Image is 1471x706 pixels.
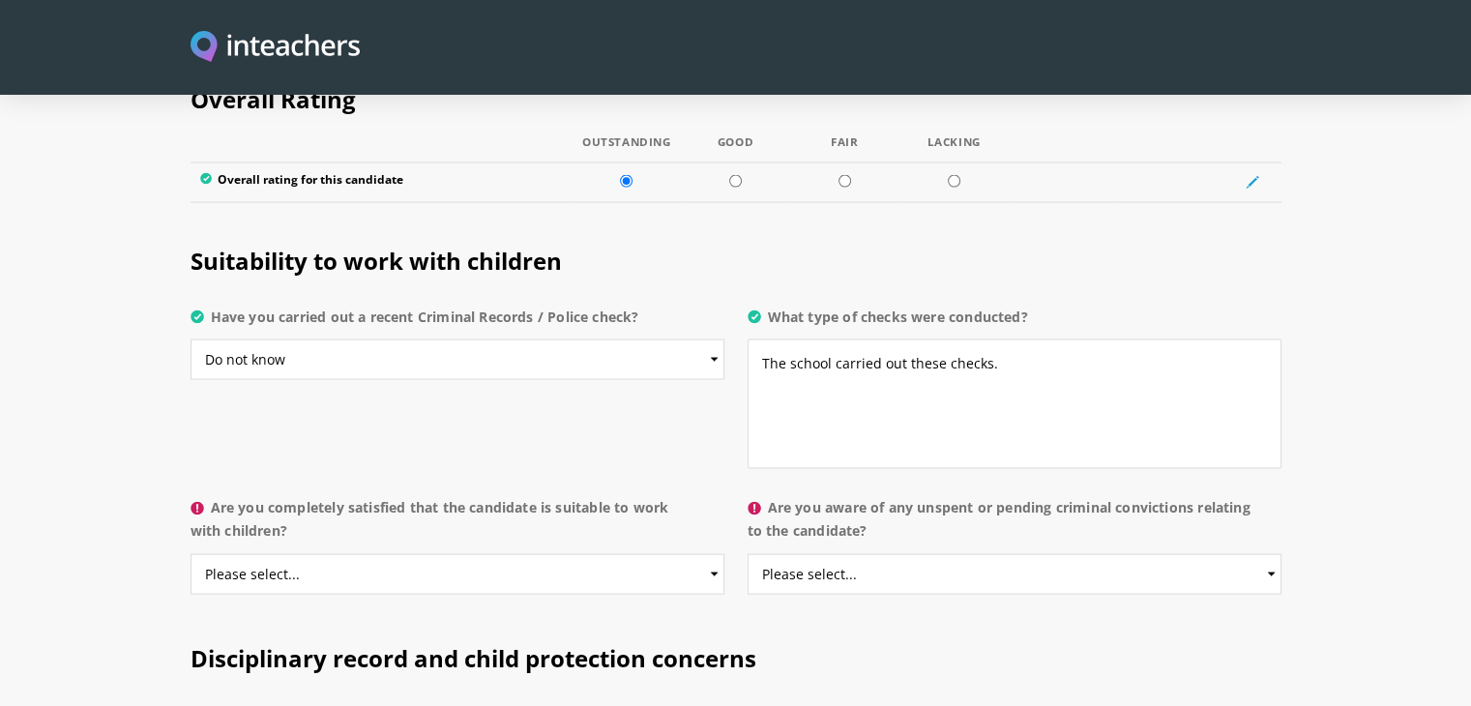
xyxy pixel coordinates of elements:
label: Are you aware of any unspent or pending criminal convictions relating to the candidate? [748,496,1281,554]
span: Disciplinary record and child protection concerns [191,642,756,674]
img: Inteachers [191,31,361,65]
label: Overall rating for this candidate [200,173,563,192]
label: What type of checks were conducted? [748,306,1281,340]
label: Have you carried out a recent Criminal Records / Police check? [191,306,724,340]
th: Lacking [899,136,1009,163]
th: Outstanding [572,136,681,163]
span: Overall Rating [191,83,356,115]
a: Visit this site's homepage [191,31,361,65]
th: Good [681,136,790,163]
th: Fair [790,136,899,163]
label: Are you completely satisfied that the candidate is suitable to work with children? [191,496,724,554]
span: Suitability to work with children [191,245,562,277]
